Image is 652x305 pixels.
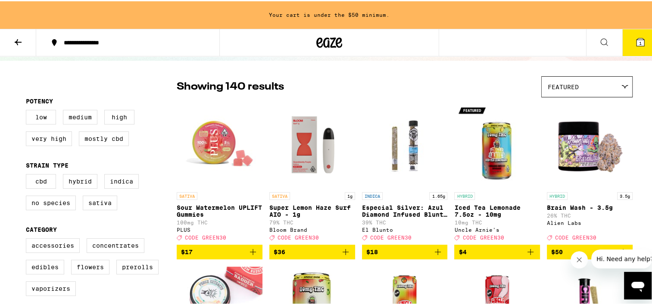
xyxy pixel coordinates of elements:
label: Indica [104,173,139,187]
a: Open page for Iced Tea Lemonade 7.5oz - 10mg from Uncle Arnie's [454,100,540,243]
button: Add to bag [269,243,355,258]
p: INDICA [362,191,383,199]
label: Mostly CBD [79,130,129,145]
p: HYBRID [547,191,568,199]
iframe: Close message [571,250,588,267]
legend: Category [26,225,57,232]
img: El Blunto - Especial Silver: Azul Diamond Infused Blunt - 1.65g [362,100,448,187]
span: CODE GREEN30 [370,233,412,239]
p: Especial Silver: Azul Diamond Infused Blunt - 1.65g [362,203,448,217]
span: CODE GREEN30 [462,233,504,239]
span: 1 [639,39,642,44]
div: PLUS [177,226,262,231]
span: $4 [459,247,466,254]
div: Bloom Brand [269,226,355,231]
img: PLUS - Sour Watermelon UPLIFT Gummies [177,100,262,187]
span: CODE GREEN30 [185,233,226,239]
span: $17 [181,247,193,254]
button: Add to bag [454,243,540,258]
label: Accessories [26,237,80,252]
p: Iced Tea Lemonade 7.5oz - 10mg [454,203,540,217]
iframe: Message from company [591,248,652,267]
button: Add to bag [362,243,448,258]
label: Concentrates [87,237,144,252]
label: Low [26,109,56,123]
a: Open page for Super Lemon Haze Surf AIO - 1g from Bloom Brand [269,100,355,243]
div: Alien Labs [547,219,633,224]
p: 1.65g [429,191,447,199]
p: Sour Watermelon UPLIFT Gummies [177,203,262,217]
p: 79% THC [269,218,355,224]
p: 1g [345,191,355,199]
legend: Strain Type [26,161,69,168]
p: SATIVA [177,191,197,199]
span: CODE GREEN30 [555,233,596,239]
a: Open page for Brain Wash - 3.5g from Alien Labs [547,100,633,243]
label: Medium [63,109,97,123]
label: Edibles [26,258,64,273]
label: Vaporizers [26,280,76,295]
p: 39% THC [362,218,448,224]
legend: Potency [26,96,53,103]
label: Flowers [71,258,109,273]
span: $36 [274,247,285,254]
div: El Blunto [362,226,448,231]
p: Super Lemon Haze Surf AIO - 1g [269,203,355,217]
img: Alien Labs - Brain Wash - 3.5g [547,100,633,187]
label: No Species [26,194,76,209]
img: Uncle Arnie's - Iced Tea Lemonade 7.5oz - 10mg [454,100,540,187]
div: Uncle Arnie's [454,226,540,231]
p: Brain Wash - 3.5g [547,203,633,210]
label: Prerolls [116,258,159,273]
p: 26% THC [547,212,633,217]
img: Bloom Brand - Super Lemon Haze Surf AIO - 1g [269,100,355,187]
label: CBD [26,173,56,187]
label: High [104,109,134,123]
span: $18 [366,247,378,254]
span: Featured [548,82,579,89]
p: 10mg THC [454,218,540,224]
p: HYBRID [454,191,475,199]
span: $50 [551,247,563,254]
button: Add to bag [177,243,262,258]
label: Very High [26,130,72,145]
a: Open page for Sour Watermelon UPLIFT Gummies from PLUS [177,100,262,243]
span: CODE GREEN30 [278,233,319,239]
label: Sativa [83,194,117,209]
span: Hi. Need any help? [5,6,62,13]
p: SATIVA [269,191,290,199]
p: 100mg THC [177,218,262,224]
a: Open page for Especial Silver: Azul Diamond Infused Blunt - 1.65g from El Blunto [362,100,448,243]
iframe: Button to launch messaging window [624,271,652,298]
p: Showing 140 results [177,78,284,93]
p: 3.5g [617,191,633,199]
label: Hybrid [63,173,97,187]
button: Add to bag [547,243,633,258]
